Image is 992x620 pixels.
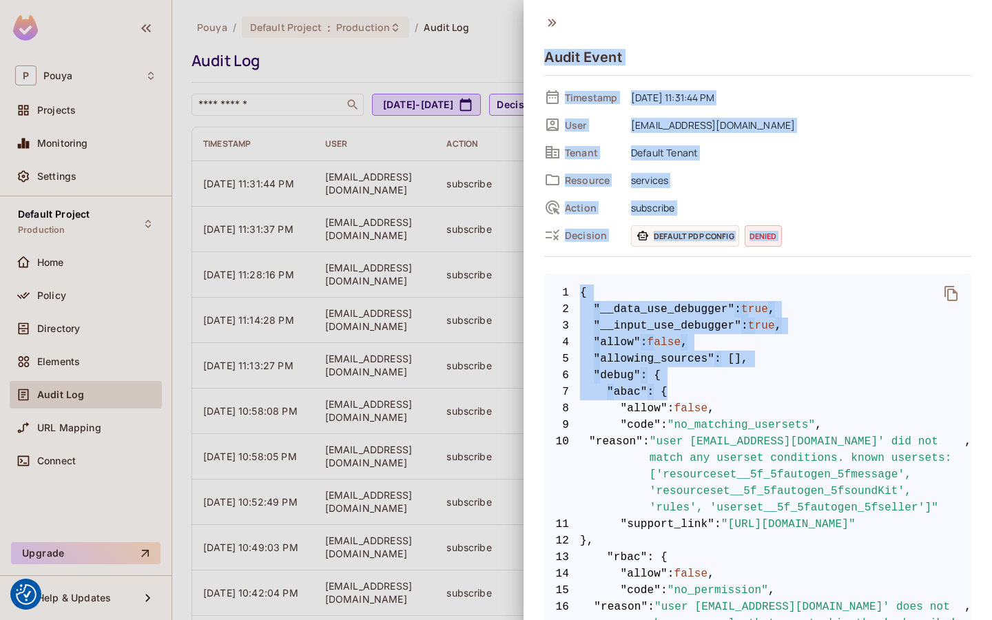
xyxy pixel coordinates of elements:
[641,334,648,351] span: :
[714,516,721,533] span: :
[935,277,968,310] button: delete
[624,89,971,105] span: [DATE] 11:31:44 PM
[624,199,971,216] span: subscribe
[648,334,681,351] span: false
[607,384,648,400] span: "abac"
[745,225,782,247] span: denied
[624,172,971,188] span: services
[631,225,739,247] span: Default PDP config
[16,584,37,605] img: Revisit consent button
[544,318,580,334] span: 3
[544,285,580,301] span: 1
[544,367,580,384] span: 6
[544,549,580,566] span: 13
[650,433,965,516] span: "user [EMAIL_ADDRESS][DOMAIN_NAME]' did not match any userset conditions. known usersets: ['resou...
[621,516,715,533] span: "support_link"
[544,533,971,549] span: },
[707,566,714,582] span: ,
[544,301,580,318] span: 2
[624,144,971,161] span: Default Tenant
[621,400,668,417] span: "allow"
[661,582,668,599] span: :
[641,367,661,384] span: : {
[681,334,688,351] span: ,
[621,566,668,582] span: "allow"
[668,417,816,433] span: "no_matching_usersets"
[594,318,742,334] span: "__input_use_debugger"
[734,301,741,318] span: :
[668,582,768,599] span: "no_permission"
[16,584,37,605] button: Consent Preferences
[565,201,620,214] span: Action
[674,566,708,582] span: false
[707,400,714,417] span: ,
[741,318,748,334] span: :
[589,433,643,516] span: "reason"
[714,351,748,367] span: : [],
[544,582,580,599] span: 15
[661,417,668,433] span: :
[648,384,668,400] span: : {
[594,301,735,318] span: "__data_use_debugger"
[768,582,775,599] span: ,
[544,351,580,367] span: 5
[565,174,620,187] span: Resource
[815,417,822,433] span: ,
[768,301,775,318] span: ,
[741,301,768,318] span: true
[721,516,856,533] span: "[URL][DOMAIN_NAME]"
[594,334,641,351] span: "allow"
[594,351,715,367] span: "allowing_sources"
[643,433,650,516] span: :
[565,146,620,159] span: Tenant
[648,549,668,566] span: : {
[544,533,580,549] span: 12
[565,229,620,242] span: Decision
[668,566,674,582] span: :
[674,400,708,417] span: false
[544,384,580,400] span: 7
[775,318,782,334] span: ,
[964,433,971,516] span: ,
[594,367,641,384] span: "debug"
[544,49,622,65] h4: Audit Event
[580,285,587,301] span: {
[544,417,580,433] span: 9
[621,582,661,599] span: "code"
[607,549,648,566] span: "rbac"
[544,566,580,582] span: 14
[544,516,580,533] span: 11
[565,91,620,104] span: Timestamp
[668,400,674,417] span: :
[748,318,775,334] span: true
[544,433,580,516] span: 10
[544,334,580,351] span: 4
[544,400,580,417] span: 8
[624,116,971,133] span: [EMAIL_ADDRESS][DOMAIN_NAME]
[621,417,661,433] span: "code"
[565,118,620,132] span: User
